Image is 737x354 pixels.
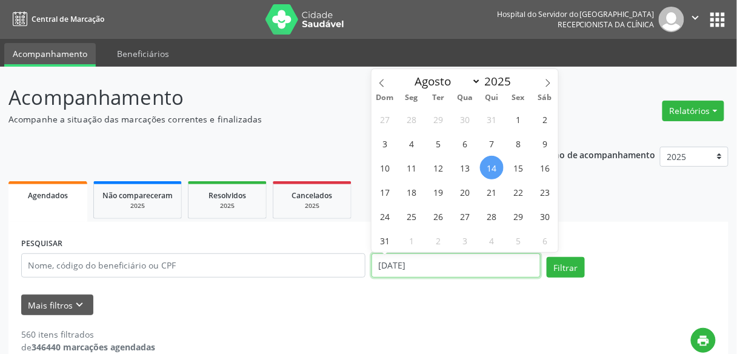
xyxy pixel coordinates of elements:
[480,180,504,204] span: Agosto 21, 2025
[453,107,477,131] span: Julho 30, 2025
[8,82,513,113] p: Acompanhamento
[373,229,397,252] span: Agosto 31, 2025
[427,107,450,131] span: Julho 29, 2025
[533,132,557,155] span: Agosto 9, 2025
[481,73,521,89] input: Year
[691,328,716,353] button: print
[398,94,425,102] span: Seg
[478,94,505,102] span: Qui
[373,204,397,228] span: Agosto 24, 2025
[372,253,541,278] input: Selecione um intervalo
[453,132,477,155] span: Agosto 6, 2025
[73,298,87,312] i: keyboard_arrow_down
[400,107,424,131] span: Julho 28, 2025
[532,94,558,102] span: Sáb
[400,180,424,204] span: Agosto 18, 2025
[547,257,585,278] button: Filtrar
[102,190,173,201] span: Não compareceram
[662,101,724,121] button: Relatórios
[427,180,450,204] span: Agosto 19, 2025
[497,9,655,19] div: Hospital do Servidor do [GEOGRAPHIC_DATA]
[533,229,557,252] span: Setembro 6, 2025
[707,9,729,30] button: apps
[427,204,450,228] span: Agosto 26, 2025
[4,43,96,67] a: Acompanhamento
[480,132,504,155] span: Agosto 7, 2025
[400,156,424,179] span: Agosto 11, 2025
[373,180,397,204] span: Agosto 17, 2025
[480,229,504,252] span: Setembro 4, 2025
[507,229,530,252] span: Setembro 5, 2025
[400,132,424,155] span: Agosto 4, 2025
[292,190,333,201] span: Cancelados
[480,156,504,179] span: Agosto 14, 2025
[453,204,477,228] span: Agosto 27, 2025
[453,156,477,179] span: Agosto 13, 2025
[8,113,513,125] p: Acompanhe a situação das marcações correntes e finalizadas
[427,132,450,155] span: Agosto 5, 2025
[400,229,424,252] span: Setembro 1, 2025
[549,147,656,162] p: Ano de acompanhamento
[8,9,104,29] a: Central de Marcação
[659,7,684,32] img: img
[28,190,68,201] span: Agendados
[453,180,477,204] span: Agosto 20, 2025
[427,156,450,179] span: Agosto 12, 2025
[373,156,397,179] span: Agosto 10, 2025
[409,73,482,90] select: Month
[400,204,424,228] span: Agosto 25, 2025
[21,253,365,278] input: Nome, código do beneficiário ou CPF
[505,94,532,102] span: Sex
[507,156,530,179] span: Agosto 15, 2025
[480,107,504,131] span: Julho 31, 2025
[452,94,478,102] span: Qua
[453,229,477,252] span: Setembro 3, 2025
[427,229,450,252] span: Setembro 2, 2025
[689,11,702,24] i: 
[108,43,178,64] a: Beneficiários
[684,7,707,32] button: 
[373,132,397,155] span: Agosto 3, 2025
[507,204,530,228] span: Agosto 29, 2025
[558,19,655,30] span: Recepcionista da clínica
[372,94,398,102] span: Dom
[425,94,452,102] span: Ter
[507,107,530,131] span: Agosto 1, 2025
[21,341,155,353] div: de
[533,204,557,228] span: Agosto 30, 2025
[21,295,93,316] button: Mais filtroskeyboard_arrow_down
[533,156,557,179] span: Agosto 16, 2025
[480,204,504,228] span: Agosto 28, 2025
[507,132,530,155] span: Agosto 8, 2025
[32,14,104,24] span: Central de Marcação
[533,107,557,131] span: Agosto 2, 2025
[197,201,258,210] div: 2025
[697,334,710,347] i: print
[102,201,173,210] div: 2025
[32,341,155,353] strong: 346440 marcações agendadas
[21,328,155,341] div: 560 itens filtrados
[373,107,397,131] span: Julho 27, 2025
[533,180,557,204] span: Agosto 23, 2025
[282,201,342,210] div: 2025
[208,190,246,201] span: Resolvidos
[507,180,530,204] span: Agosto 22, 2025
[21,235,62,253] label: PESQUISAR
